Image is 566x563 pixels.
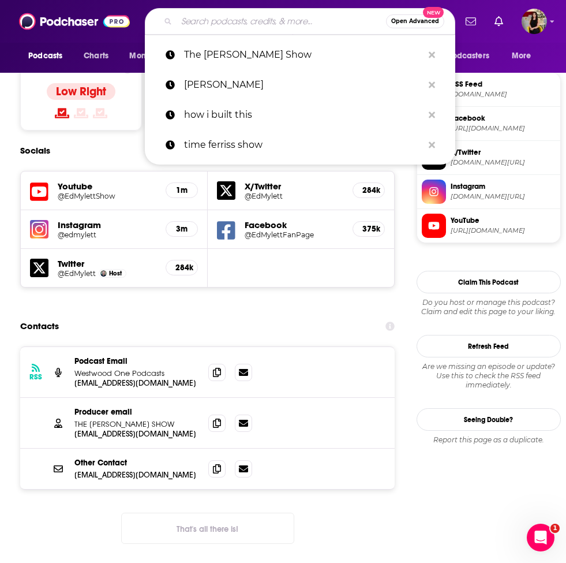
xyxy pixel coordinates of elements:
[129,48,170,64] span: Monitoring
[490,12,508,31] a: Show notifications dropdown
[74,470,199,480] p: [EMAIL_ADDRESS][DOMAIN_NAME]
[522,9,547,34] img: User Profile
[30,220,48,238] img: iconImage
[175,224,188,234] h5: 3m
[58,230,156,239] a: @edmylett
[58,181,156,192] h5: Youtube
[417,335,561,357] button: Refresh Feed
[121,513,294,544] button: Nothing here.
[109,270,122,277] span: Host
[422,180,556,204] a: Instagram[DOMAIN_NAME][URL]
[434,48,489,64] span: For Podcasters
[145,8,455,35] div: Search podcasts, credits, & more...
[175,263,188,273] h5: 284k
[145,100,455,130] a: how i built this
[422,214,556,238] a: YouTube[URL][DOMAIN_NAME]
[145,40,455,70] a: The [PERSON_NAME] Show
[417,435,561,445] div: Report this page as a duplicate.
[386,14,444,28] button: Open AdvancedNew
[417,298,561,307] span: Do you host or manage this podcast?
[245,230,344,239] a: @EdMylettFanPage
[417,271,561,293] button: Claim This Podcast
[245,219,344,230] h5: Facebook
[74,429,199,439] p: [EMAIL_ADDRESS][DOMAIN_NAME]
[245,192,344,200] a: @EdMylett
[29,372,42,382] h3: RSS
[245,230,328,239] h5: @EdMylettFanPage
[19,10,130,32] img: Podchaser - Follow, Share and Rate Podcasts
[362,185,375,195] h5: 284k
[422,146,556,170] a: X/Twitter[DOMAIN_NAME][URL]
[145,70,455,100] a: [PERSON_NAME]
[58,219,156,230] h5: Instagram
[74,356,199,366] p: Podcast Email
[527,524,554,551] iframe: Intercom live chat
[145,130,455,160] a: time ferriss show
[20,140,50,162] h2: Socials
[522,9,547,34] button: Show profile menu
[451,124,556,133] span: https://www.facebook.com/EdMylettFanPage
[74,407,199,417] p: Producer email
[504,45,546,67] button: open menu
[426,45,506,67] button: open menu
[177,12,386,31] input: Search podcasts, credits, & more...
[422,111,556,136] a: Facebook[URL][DOMAIN_NAME]
[184,70,423,100] p: tim ferriss
[451,226,556,235] span: https://www.youtube.com/@EdMylettShow
[184,100,423,130] p: how i built this
[550,524,560,533] span: 1
[451,192,556,201] span: instagram.com/edmylett
[423,7,444,18] span: New
[245,192,328,200] h5: @EdMylett
[362,224,375,234] h5: 375k
[84,48,108,64] span: Charts
[451,181,556,192] span: Instagram
[522,9,547,34] span: Logged in as cassey
[28,48,62,64] span: Podcasts
[391,18,439,24] span: Open Advanced
[76,45,115,67] a: Charts
[461,12,481,31] a: Show notifications dropdown
[184,40,423,70] p: The Ed Mylett Show
[184,130,423,160] p: time ferriss show
[58,230,141,239] h5: @edmylett
[121,45,185,67] button: open menu
[58,258,156,269] h5: Twitter
[20,45,77,67] button: open menu
[74,458,199,468] p: Other Contact
[20,315,59,337] h2: Contacts
[451,215,556,226] span: YouTube
[417,408,561,431] a: Seeing Double?
[422,77,556,102] a: RSS Feed[DOMAIN_NAME]
[417,362,561,390] div: Are we missing an episode or update? Use this to check the RSS feed immediately.
[451,79,556,90] span: RSS Feed
[56,84,106,99] h4: Low Right
[175,185,188,195] h5: 1m
[58,192,156,200] a: @EdMylettShow
[74,368,199,378] p: Westwood One Podcasts
[417,298,561,316] div: Claim and edit this page to your liking.
[451,158,556,167] span: twitter.com/EdMylett
[74,378,199,388] p: [EMAIL_ADDRESS][DOMAIN_NAME]
[74,419,199,429] p: THE [PERSON_NAME] SHOW
[100,270,107,277] img: Ed Mylett
[245,181,344,192] h5: X/Twitter
[451,113,556,124] span: Facebook
[58,269,96,278] a: @EdMylett
[58,192,141,200] h5: @EdMylettShow
[512,48,531,64] span: More
[451,147,556,158] span: X/Twitter
[451,90,556,99] span: edmylett.libsyn.com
